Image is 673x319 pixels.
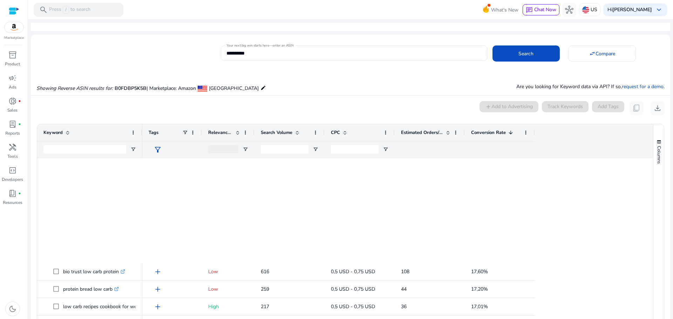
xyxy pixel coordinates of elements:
span: fiber_manual_record [18,123,21,126]
b: [PERSON_NAME] [612,6,652,13]
span: Compare [596,50,615,57]
span: Relevance Score [208,129,233,136]
span: CPC [331,129,340,136]
span: / [63,6,69,14]
p: bio trust low carb protein [63,264,125,279]
p: Are you looking for Keyword data via API? If so, . [516,83,665,90]
span: [GEOGRAPHIC_DATA] [209,85,259,92]
span: add [154,303,162,311]
p: Hi [607,7,652,12]
p: low carb recipes cookbook for weight loss [63,299,162,314]
span: 44 [401,286,407,292]
span: chat [526,7,533,14]
span: B0FDBP5K5B [115,85,147,92]
p: Sales [7,107,18,113]
span: 0,5 USD - 0,75 USD [331,268,375,275]
span: 17,60% [471,268,488,275]
span: code_blocks [8,166,17,175]
span: download [653,104,662,112]
span: 17,01% [471,303,488,310]
button: Open Filter Menu [243,147,248,152]
button: chatChat Now [523,4,559,15]
span: search [39,6,48,14]
img: amazon.svg [5,22,23,33]
span: handyman [8,143,17,151]
span: dark_mode [8,305,17,313]
mat-icon: edit [260,84,266,92]
button: hub [562,3,576,17]
button: Open Filter Menu [383,147,388,152]
span: | Marketplace: Amazon [147,85,196,92]
span: Search [518,50,533,57]
p: Marketplace [4,35,24,41]
span: add [154,285,162,293]
button: Compare [569,45,636,62]
span: Chat Now [534,6,556,13]
a: request for a demo [622,83,664,90]
input: CPC Filter Input [331,145,379,154]
p: Developers [2,176,23,183]
span: 17,20% [471,286,488,292]
span: campaign [8,74,17,82]
span: inventory_2 [8,51,17,59]
p: High [208,299,248,314]
button: Open Filter Menu [313,147,318,152]
mat-icon: swap_horiz [589,50,596,57]
input: Keyword Filter Input [43,145,126,154]
span: 0,5 USD - 0,75 USD [331,303,375,310]
button: download [651,101,665,115]
p: Product [5,61,20,67]
p: US [591,3,597,16]
span: 0,5 USD - 0,75 USD [331,286,375,292]
i: Showing Reverse ASIN results for: [36,85,113,92]
span: 259 [261,286,269,292]
span: What's New [491,4,518,16]
span: keyboard_arrow_down [655,6,663,14]
p: Low [208,264,248,279]
span: 217 [261,303,269,310]
p: Reports [5,130,20,136]
p: Ads [9,84,16,90]
span: Conversion Rate [471,129,506,136]
span: fiber_manual_record [18,192,21,195]
p: Resources [3,199,22,206]
span: lab_profile [8,120,17,128]
span: 108 [401,268,409,275]
span: 616 [261,268,269,275]
p: Tools [7,153,18,159]
span: Tags [149,129,158,136]
img: us.svg [582,6,589,13]
span: fiber_manual_record [18,100,21,102]
span: Columns [656,146,662,164]
span: Keyword [43,129,63,136]
span: filter_alt [154,146,162,154]
span: donut_small [8,97,17,105]
span: add [154,268,162,276]
p: protein bread low carb [63,282,119,296]
input: Search Volume Filter Input [261,145,308,154]
span: 36 [401,303,407,310]
span: book_4 [8,189,17,198]
p: Low [208,282,248,296]
button: Open Filter Menu [130,147,136,152]
p: Press to search [49,6,90,14]
span: hub [565,6,573,14]
span: Estimated Orders/Month [401,129,443,136]
span: Search Volume [261,129,292,136]
button: Search [492,45,560,62]
mat-label: Your next big win starts here—enter an ASIN [226,43,293,48]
